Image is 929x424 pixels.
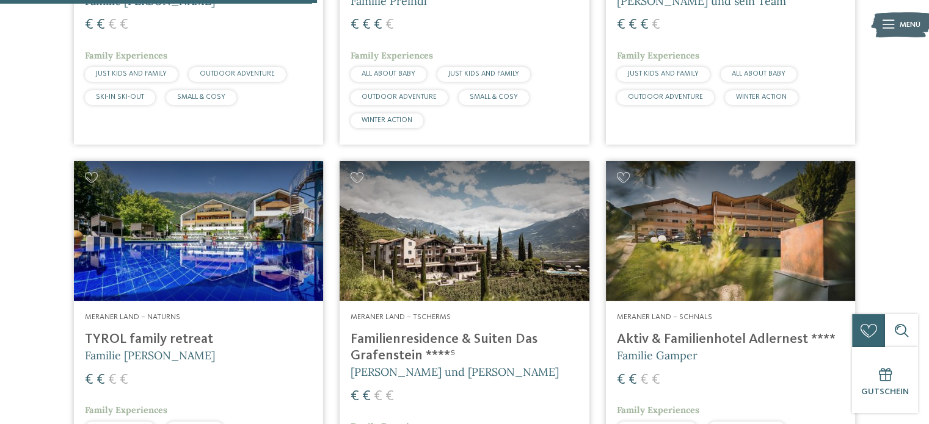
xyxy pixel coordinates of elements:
span: € [108,373,117,387]
img: Familien Wellness Residence Tyrol **** [74,161,323,301]
span: € [640,373,649,387]
span: € [374,18,382,32]
span: Family Experiences [617,404,699,415]
span: € [120,18,128,32]
span: OUTDOOR ADVENTURE [628,93,703,101]
span: € [351,18,359,32]
img: Aktiv & Familienhotel Adlernest **** [606,161,855,301]
span: € [652,373,660,387]
span: WINTER ACTION [736,93,787,101]
span: € [120,373,128,387]
span: Meraner Land – Schnals [617,313,712,321]
span: Familie [PERSON_NAME] [85,348,215,362]
img: Familienhotels gesucht? Hier findet ihr die besten! [340,161,589,301]
span: € [652,18,660,32]
span: ALL ABOUT BABY [732,70,785,77]
span: € [385,18,394,32]
span: Familie Gamper [617,348,698,362]
span: € [617,373,625,387]
h4: Familienresidence & Suiten Das Grafenstein ****ˢ [351,331,578,364]
span: JUST KIDS AND FAMILY [448,70,519,77]
a: Gutschein [852,347,918,413]
span: € [628,18,637,32]
span: € [362,389,371,404]
span: Family Experiences [85,50,167,61]
span: Gutschein [861,387,909,396]
span: € [617,18,625,32]
span: ALL ABOUT BABY [362,70,415,77]
span: Meraner Land – Tscherms [351,313,451,321]
span: WINTER ACTION [362,117,412,124]
span: € [640,18,649,32]
span: OUTDOOR ADVENTURE [362,93,437,101]
span: € [108,18,117,32]
span: € [385,389,394,404]
span: JUST KIDS AND FAMILY [628,70,699,77]
span: € [97,373,105,387]
span: € [85,373,93,387]
span: Family Experiences [617,50,699,61]
span: € [97,18,105,32]
span: [PERSON_NAME] und [PERSON_NAME] [351,365,559,379]
span: JUST KIDS AND FAMILY [96,70,167,77]
span: € [85,18,93,32]
span: Family Experiences [351,50,433,61]
span: OUTDOOR ADVENTURE [200,70,275,77]
span: € [362,18,371,32]
h4: TYROL family retreat [85,331,312,348]
span: € [374,389,382,404]
span: € [628,373,637,387]
span: Meraner Land – Naturns [85,313,180,321]
span: SKI-IN SKI-OUT [96,93,144,101]
span: € [351,389,359,404]
h4: Aktiv & Familienhotel Adlernest **** [617,331,844,348]
span: SMALL & COSY [470,93,518,101]
span: SMALL & COSY [177,93,225,101]
span: Family Experiences [85,404,167,415]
